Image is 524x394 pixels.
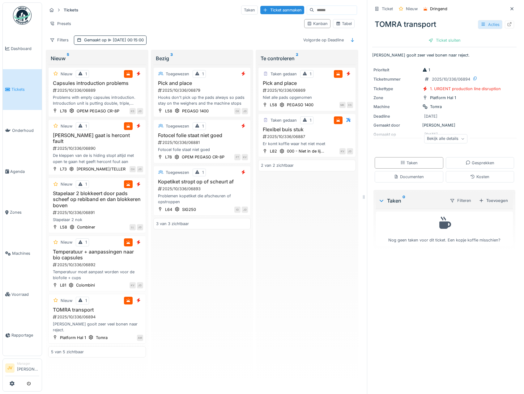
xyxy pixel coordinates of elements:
[51,80,143,86] h3: Capsules introduction problems
[182,108,209,114] div: PEGASO 1400
[242,207,248,213] div: JD
[339,102,346,108] div: MK
[430,95,456,101] div: Platform Hal 1
[85,298,87,304] div: 1
[51,269,143,281] div: Temperatuur moet aanpast worden voor de biofolie + cups
[470,174,489,180] div: Kosten
[5,361,39,376] a: JV Manager[PERSON_NAME]
[85,181,87,187] div: 1
[51,307,143,313] h3: TOMRA transport
[373,86,420,92] div: Tickettype
[130,108,136,114] div: KS
[3,69,42,110] a: Tickets
[85,239,87,245] div: 1
[336,21,352,27] div: Tabel
[430,104,442,110] div: Tomra
[12,250,39,256] span: Machines
[47,36,71,44] div: Filters
[241,6,258,15] div: Taken
[271,71,297,77] div: Taken gedaan
[165,207,172,212] div: L64
[182,154,224,160] div: OPEM PEGASO CR-8P
[3,274,42,315] a: Voorraad
[394,174,424,180] div: Documenten
[403,197,405,204] sup: 0
[130,282,136,288] div: KV
[234,108,241,114] div: CK
[76,282,95,288] div: Colombini
[170,55,173,62] sup: 3
[52,87,143,93] div: 2025/10/336/06889
[310,71,311,77] div: 1
[5,363,15,373] li: JV
[130,224,136,230] div: LL
[406,6,418,12] div: Nieuw
[12,128,39,133] span: Onderhoud
[10,169,39,174] span: Agenda
[51,94,143,106] div: Problems with empty capsules introduction. Introduction unit is putting double, triple, sometimes...
[373,104,420,110] div: Machine
[52,210,143,216] div: 2025/10/336/06891
[77,166,126,172] div: [PERSON_NAME]/TELLER
[300,36,347,44] div: Volgorde op Deadline
[60,108,67,114] div: L78
[307,21,328,27] div: Kanban
[261,94,353,100] div: Niet alle pads opgenomen
[84,37,144,43] div: Gemaakt op
[61,298,72,304] div: Nieuw
[261,141,353,147] div: Er komt koffie waar het niet moet
[17,361,39,366] div: Manager
[426,36,463,44] div: Ticket sluiten
[156,179,248,185] h3: Kopetiket stropt op of scheurt af
[51,249,143,261] h3: Temperatuur + aanpassingen naar bio capsules
[137,108,143,114] div: JD
[11,46,39,52] span: Dashboard
[156,80,248,86] h3: Pick and place
[60,224,67,230] div: L58
[60,282,66,288] div: L81
[261,127,353,132] h3: Flexibel buis stuk
[11,291,39,297] span: Voorraad
[3,192,42,233] a: Zones
[287,102,313,108] div: PEGASO 1400
[382,6,393,12] div: Ticket
[11,86,39,92] span: Tickets
[51,217,143,223] div: Stapelaar 2 nok
[270,102,277,108] div: L58
[156,132,248,138] h3: Fotocel folie staat niet goed
[60,166,67,172] div: L73
[47,19,74,28] div: Presets
[182,207,196,212] div: SIG250
[157,186,248,192] div: 2025/10/336/06893
[130,166,136,172] div: CH
[13,6,32,25] img: Badge_color-CXgf-gQk.svg
[234,154,241,160] div: FT
[166,170,189,175] div: Toegewezen
[51,349,84,355] div: 5 van 5 zichtbaar
[3,110,42,151] a: Onderhoud
[3,28,42,69] a: Dashboard
[478,20,502,29] div: Acties
[10,209,39,215] span: Zones
[52,262,143,268] div: 2025/10/336/06892
[165,154,172,160] div: L78
[234,207,241,213] div: IO
[202,123,204,129] div: 1
[3,151,42,192] a: Agenda
[373,76,420,82] div: Ticketnummer
[347,102,353,108] div: CS
[202,170,204,175] div: 1
[372,52,517,58] p: [PERSON_NAME] gooit zeer veel bonen naar reject.
[61,239,72,245] div: Nieuw
[380,214,509,243] div: Nog geen taken voor dit ticket. Een kopje koffie misschien?
[51,132,143,144] h3: [PERSON_NAME] gaat is hercont fault
[156,193,248,205] div: Problemen kopetiket die afscheuren of opstroppen
[157,140,248,145] div: 2025/10/336/06881
[157,87,248,93] div: 2025/10/336/06879
[296,55,298,62] sup: 2
[52,145,143,151] div: 2025/10/336/06890
[373,122,420,128] div: Gemaakt door
[137,224,143,230] div: JD
[137,166,143,172] div: JD
[61,123,72,129] div: Nieuw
